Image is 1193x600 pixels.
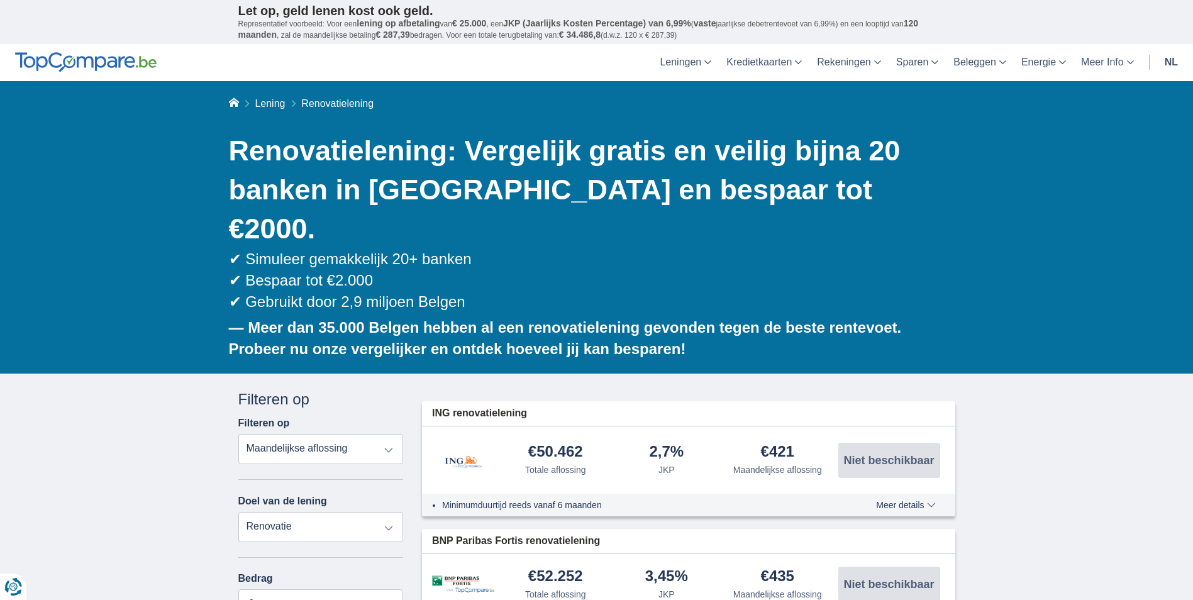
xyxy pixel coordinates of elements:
a: Energie [1014,44,1074,81]
div: Maandelijkse aflossing [733,464,822,476]
div: 3,45% [645,569,688,586]
a: Sparen [889,44,946,81]
span: € 287,39 [375,30,410,40]
li: Minimumduurtijd reeds vanaf 6 maanden [442,499,830,511]
a: Lening [255,98,285,109]
span: ING renovatielening [432,406,527,421]
div: €52.252 [528,569,583,586]
div: Filteren op [238,389,404,410]
div: JKP [658,464,675,476]
span: Niet beschikbaar [843,455,934,466]
label: Bedrag [238,573,404,584]
a: Meer Info [1074,44,1141,81]
img: product.pl.alt ING [432,439,495,481]
span: 120 maanden [238,18,919,40]
label: Filteren op [238,418,290,429]
div: Totale aflossing [525,464,586,476]
div: ✔ Simuleer gemakkelijk 20+ banken ✔ Bespaar tot €2.000 ✔ Gebruikt door 2,9 miljoen Belgen [229,248,955,313]
p: Representatief voorbeeld: Voor een van , een ( jaarlijkse debetrentevoet van 6,99%) en een loopti... [238,18,955,41]
span: Meer details [876,501,935,509]
a: Beleggen [946,44,1014,81]
a: nl [1157,44,1185,81]
img: product.pl.alt BNP Paribas Fortis [432,575,495,594]
span: Niet beschikbaar [843,579,934,590]
span: lening op afbetaling [357,18,440,28]
div: €435 [761,569,794,586]
span: BNP Paribas Fortis renovatielening [432,534,600,548]
h1: Renovatielening: Vergelijk gratis en veilig bijna 20 banken in [GEOGRAPHIC_DATA] en bespaar tot €... [229,131,955,248]
button: Meer details [867,500,945,510]
span: Renovatielening [301,98,374,109]
div: €50.462 [528,444,583,461]
a: Kredietkaarten [719,44,809,81]
div: €421 [761,444,794,461]
span: € 25.000 [452,18,487,28]
b: — Meer dan 35.000 Belgen hebben al een renovatielening gevonden tegen de beste rentevoet. Probeer... [229,319,902,357]
button: Niet beschikbaar [838,443,940,478]
a: Leningen [652,44,719,81]
a: Rekeningen [809,44,888,81]
label: Doel van de lening [238,496,327,507]
span: € 34.486,8 [559,30,601,40]
span: JKP (Jaarlijks Kosten Percentage) van 6,99% [503,18,691,28]
div: 2,7% [649,444,684,461]
p: Let op, geld lenen kost ook geld. [238,3,955,18]
img: TopCompare [15,52,157,72]
span: vaste [694,18,716,28]
a: Home [229,98,239,109]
